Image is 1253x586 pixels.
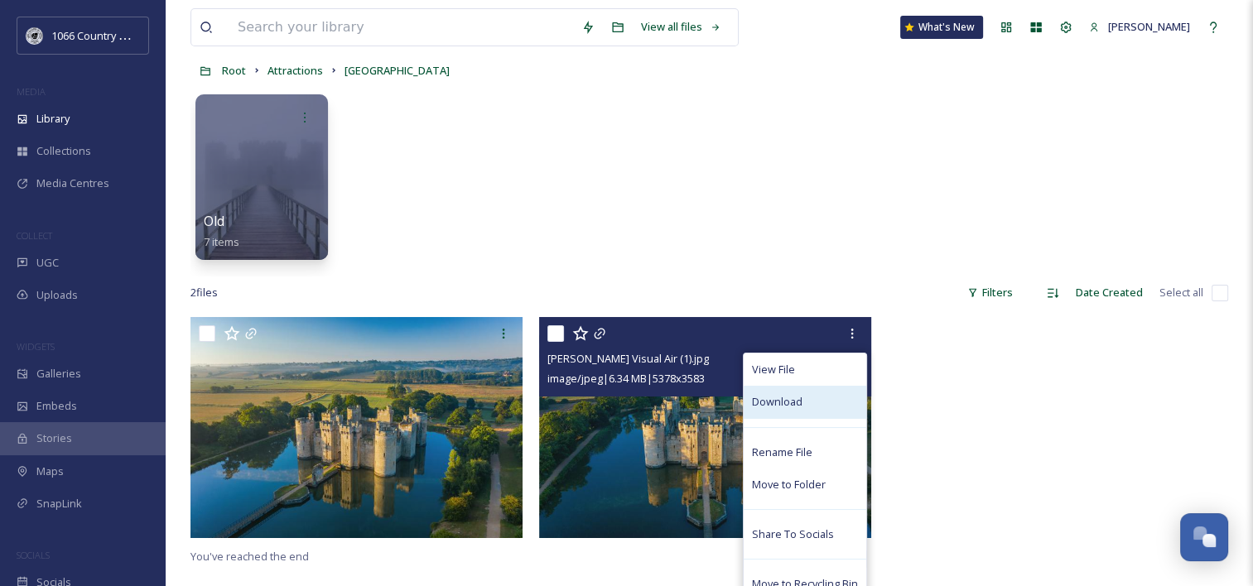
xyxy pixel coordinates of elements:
button: Open Chat [1180,513,1228,561]
a: [PERSON_NAME] [1081,11,1198,43]
img: Sam Moore Visual Air (1).jpg [539,317,871,538]
span: Rename File [752,444,812,460]
a: Root [222,60,246,80]
span: Uploads [36,287,78,303]
span: View File [752,362,795,377]
span: Media Centres [36,175,109,191]
span: Collections [36,143,91,159]
span: Attractions [267,63,323,78]
span: UGC [36,255,59,271]
a: View all files [633,11,730,43]
span: SnapLink [36,496,82,512]
img: Sam Moore Visual Air (7).jpg [190,317,523,538]
span: COLLECT [17,229,52,242]
span: Root [222,63,246,78]
span: [PERSON_NAME] [1108,19,1190,34]
span: Embeds [36,398,77,414]
input: Search your library [229,9,573,46]
span: Select all [1159,285,1203,300]
span: Move to Folder [752,477,826,492]
span: 1066 Country Marketing [51,27,168,43]
span: Maps [36,464,64,479]
a: What's New [900,16,983,39]
span: MEDIA [17,85,46,98]
a: Old7 items [204,214,239,249]
span: Old [204,212,224,230]
span: Download [752,394,802,410]
a: Attractions [267,60,323,80]
div: Filters [959,276,1021,309]
span: WIDGETS [17,340,55,353]
span: Stories [36,430,72,446]
img: logo_footerstamp.png [27,27,43,44]
span: Galleries [36,366,81,382]
span: Share To Socials [752,526,834,542]
span: image/jpeg | 6.34 MB | 5378 x 3583 [547,371,705,386]
span: 2 file s [190,285,218,300]
span: SOCIALS [17,549,50,561]
a: [GEOGRAPHIC_DATA] [345,60,450,80]
span: Library [36,111,70,127]
span: [PERSON_NAME] Visual Air (1).jpg [547,351,709,366]
span: 7 items [204,234,239,249]
span: [GEOGRAPHIC_DATA] [345,63,450,78]
span: You've reached the end [190,549,309,564]
div: Date Created [1067,276,1151,309]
